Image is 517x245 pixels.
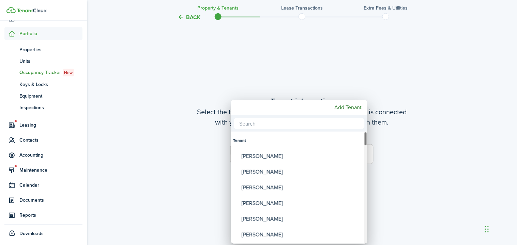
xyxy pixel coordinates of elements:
div: [PERSON_NAME] [242,196,362,211]
div: [PERSON_NAME] [242,211,362,227]
div: [PERSON_NAME] [242,180,362,196]
input: Search [234,118,365,129]
div: Tenant [233,133,365,148]
mbsc-wheel: Tenants [231,132,367,244]
div: [PERSON_NAME] [242,164,362,180]
mbsc-button: Add Tenant [332,101,365,114]
div: [PERSON_NAME] [242,148,362,164]
div: [PERSON_NAME] [242,227,362,243]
